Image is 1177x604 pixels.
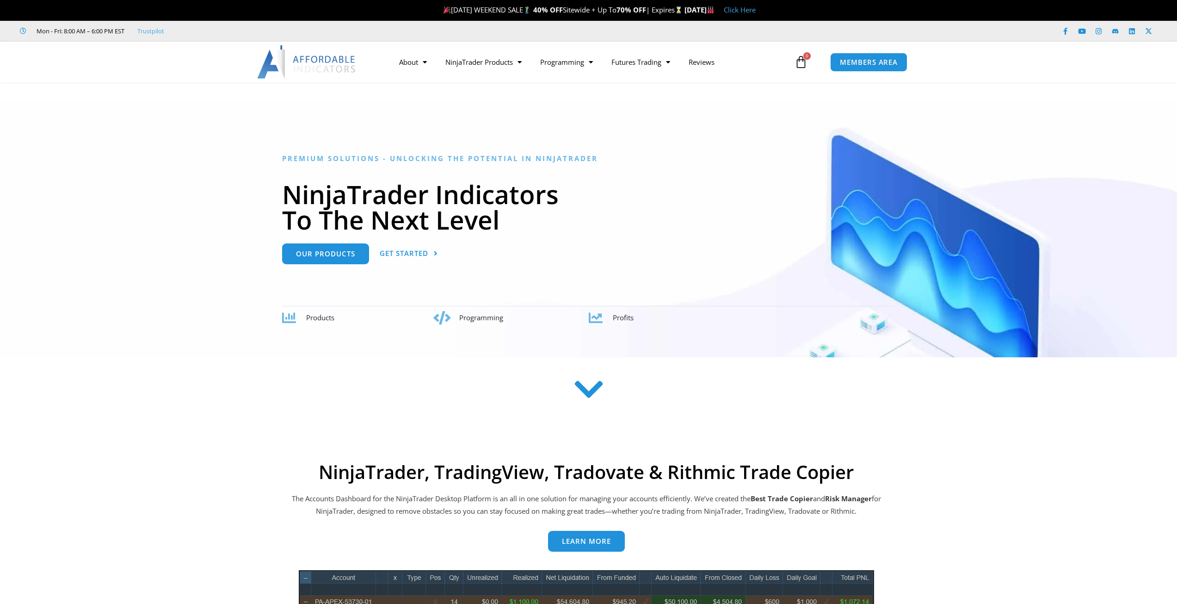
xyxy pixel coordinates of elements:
[751,494,813,503] b: Best Trade Copier
[616,5,646,14] strong: 70% OFF
[282,243,369,264] a: Our Products
[562,538,611,545] span: Learn more
[390,51,436,73] a: About
[531,51,602,73] a: Programming
[380,250,428,257] span: Get Started
[257,45,357,79] img: LogoAI | Affordable Indicators – NinjaTrader
[137,25,164,37] a: Trustpilot
[306,313,334,322] span: Products
[296,250,355,257] span: Our Products
[707,6,714,13] img: 🏭
[684,5,715,14] strong: [DATE]
[436,51,531,73] a: NinjaTrader Products
[524,6,530,13] img: 🏌️‍♂️
[290,492,882,518] p: The Accounts Dashboard for the NinjaTrader Desktop Platform is an all in one solution for managin...
[290,461,882,483] h2: NinjaTrader, TradingView, Tradovate & Rithmic Trade Copier
[459,313,503,322] span: Programming
[441,5,684,14] span: [DATE] WEEKEND SALE Sitewide + Up To | Expires
[602,51,679,73] a: Futures Trading
[830,53,907,72] a: MEMBERS AREA
[613,313,634,322] span: Profits
[444,6,450,13] img: 🎉
[675,6,682,13] img: ⌛
[724,5,756,14] a: Click Here
[825,494,872,503] strong: Risk Manager
[282,154,895,163] h6: Premium Solutions - Unlocking the Potential in NinjaTrader
[34,25,124,37] span: Mon - Fri: 8:00 AM – 6:00 PM EST
[548,531,625,552] a: Learn more
[533,5,563,14] strong: 40% OFF
[679,51,724,73] a: Reviews
[840,59,898,66] span: MEMBERS AREA
[390,51,792,73] nav: Menu
[803,52,811,60] span: 0
[781,49,821,75] a: 0
[282,181,895,232] h1: NinjaTrader Indicators To The Next Level
[380,243,438,264] a: Get Started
